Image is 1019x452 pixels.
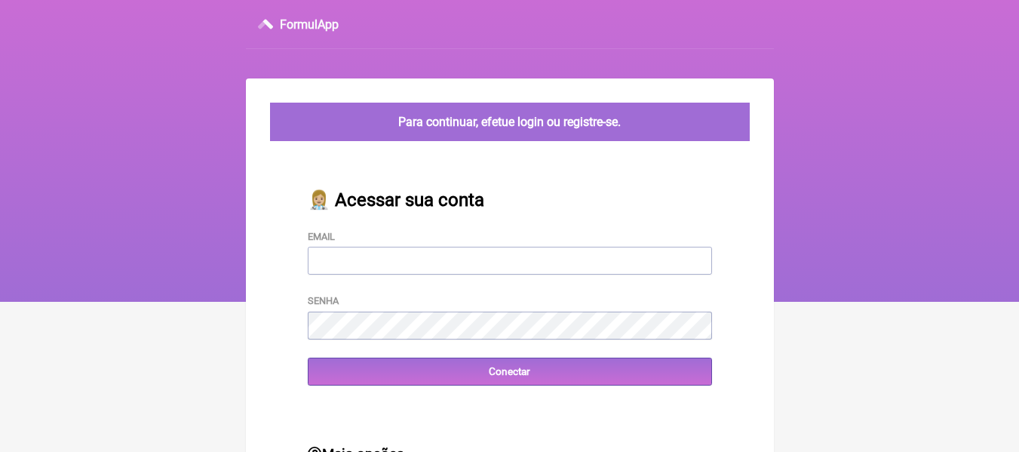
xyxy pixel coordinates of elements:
div: Para continuar, efetue login ou registre-se. [270,103,750,141]
h3: FormulApp [280,17,339,32]
input: Conectar [308,358,712,386]
label: Email [308,231,335,242]
label: Senha [308,295,339,306]
h2: 👩🏼‍⚕️ Acessar sua conta [308,189,712,211]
